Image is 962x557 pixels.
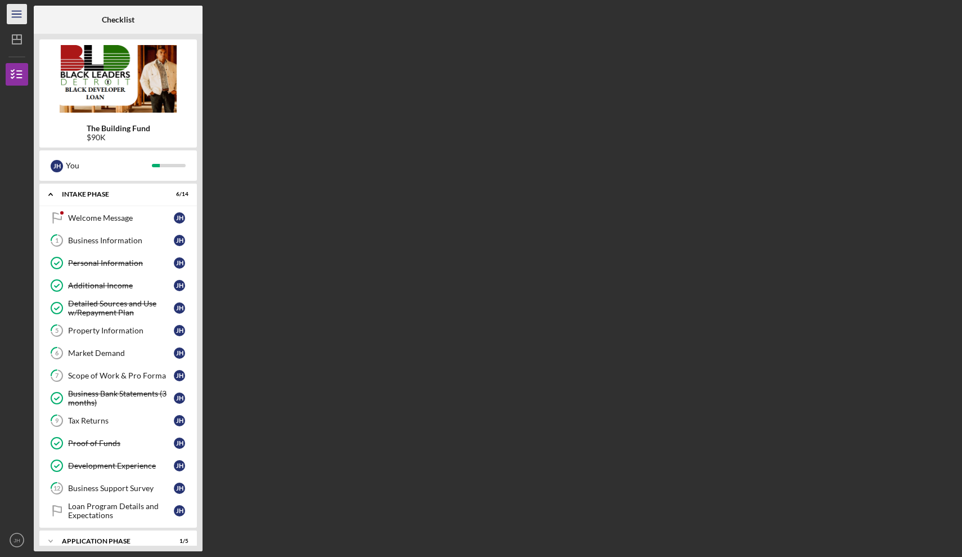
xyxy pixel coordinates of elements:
[62,191,160,198] div: Intake Phase
[174,280,185,291] div: J H
[55,237,59,244] tspan: 1
[102,15,134,24] b: Checklist
[6,529,28,551] button: JH
[45,229,191,252] a: 1Business InformationJH
[174,370,185,381] div: J H
[45,454,191,477] a: Development ExperienceJH
[55,372,59,380] tspan: 7
[87,124,150,133] b: The Building Fund
[45,319,191,342] a: 5Property InformationJH
[45,500,191,522] a: Loan Program Details and ExpectationsJH
[168,191,188,198] div: 6 / 14
[45,364,191,387] a: 7Scope of Work & Pro FormaJH
[55,350,59,357] tspan: 6
[68,461,174,470] div: Development Experience
[68,213,174,222] div: Welcome Message
[68,484,174,493] div: Business Support Survey
[14,537,20,543] text: JH
[174,460,185,471] div: J H
[174,483,185,494] div: J H
[68,389,174,407] div: Business Bank Statements (3 months)
[68,416,174,425] div: Tax Returns
[45,477,191,500] a: 12Business Support SurveyJH
[45,297,191,319] a: Detailed Sources and Use w/Repayment PlanJH
[45,274,191,297] a: Additional IncomeJH
[66,156,152,175] div: You
[174,302,185,314] div: J H
[68,371,174,380] div: Scope of Work & Pro Forma
[53,485,60,492] tspan: 12
[68,281,174,290] div: Additional Income
[39,45,197,113] img: Product logo
[55,327,59,335] tspan: 5
[45,207,191,229] a: Welcome MessageJH
[174,325,185,336] div: J H
[45,342,191,364] a: 6Market DemandJH
[45,432,191,454] a: Proof of FundsJH
[174,505,185,516] div: J H
[68,349,174,358] div: Market Demand
[62,538,160,545] div: Application Phase
[68,439,174,448] div: Proof of Funds
[68,236,174,245] div: Business Information
[168,538,188,545] div: 1 / 5
[174,415,185,426] div: J H
[87,133,150,142] div: $90K
[55,417,59,425] tspan: 9
[68,299,174,317] div: Detailed Sources and Use w/Repayment Plan
[68,259,174,268] div: Personal Information
[51,160,63,172] div: J H
[174,438,185,449] div: J H
[174,212,185,224] div: J H
[68,326,174,335] div: Property Information
[45,409,191,432] a: 9Tax ReturnsJH
[45,252,191,274] a: Personal InformationJH
[68,502,174,520] div: Loan Program Details and Expectations
[174,393,185,404] div: J H
[174,257,185,269] div: J H
[45,387,191,409] a: Business Bank Statements (3 months)JH
[174,235,185,246] div: J H
[174,347,185,359] div: J H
